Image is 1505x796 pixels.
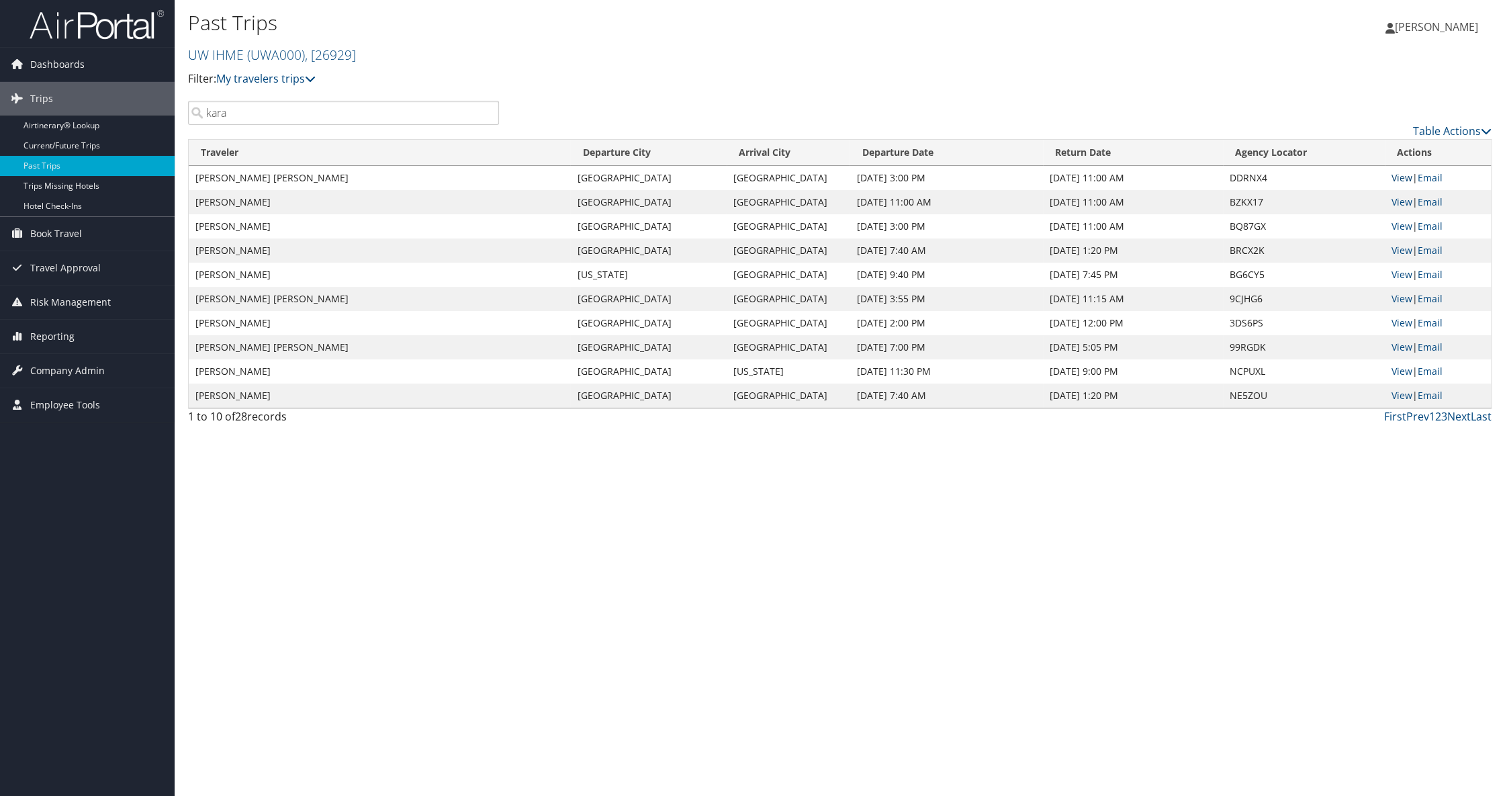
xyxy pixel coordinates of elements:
[850,311,1043,335] td: [DATE] 2:00 PM
[1418,195,1443,208] a: Email
[850,359,1043,384] td: [DATE] 11:30 PM
[850,190,1043,214] td: [DATE] 11:00 AM
[1435,409,1441,424] a: 2
[727,263,850,287] td: [GEOGRAPHIC_DATA]
[570,311,727,335] td: [GEOGRAPHIC_DATA]
[1385,166,1491,190] td: |
[1043,359,1223,384] td: [DATE] 9:00 PM
[1429,409,1435,424] a: 1
[850,287,1043,311] td: [DATE] 3:55 PM
[570,190,727,214] td: [GEOGRAPHIC_DATA]
[570,335,727,359] td: [GEOGRAPHIC_DATA]
[727,311,850,335] td: [GEOGRAPHIC_DATA]
[1392,220,1412,232] a: View
[850,166,1043,190] td: [DATE] 3:00 PM
[30,285,111,319] span: Risk Management
[850,238,1043,263] td: [DATE] 7:40 AM
[189,190,570,214] td: [PERSON_NAME]
[30,320,75,353] span: Reporting
[30,388,100,422] span: Employee Tools
[1395,19,1478,34] span: [PERSON_NAME]
[305,46,356,64] span: , [ 26929 ]
[1392,365,1412,378] a: View
[1418,220,1443,232] a: Email
[30,251,101,285] span: Travel Approval
[189,311,570,335] td: [PERSON_NAME]
[247,46,305,64] span: ( UWA000 )
[727,166,850,190] td: [GEOGRAPHIC_DATA]
[1223,166,1385,190] td: DDRNX4
[189,214,570,238] td: [PERSON_NAME]
[1385,190,1491,214] td: |
[1392,389,1412,402] a: View
[1385,7,1492,47] a: [PERSON_NAME]
[570,140,727,166] th: Departure City: activate to sort column ascending
[188,46,356,64] a: UW IHME
[189,263,570,287] td: [PERSON_NAME]
[188,71,1057,88] p: Filter:
[570,384,727,408] td: [GEOGRAPHIC_DATA]
[1223,140,1385,166] th: Agency Locator: activate to sort column ascending
[1385,335,1491,359] td: |
[727,384,850,408] td: [GEOGRAPHIC_DATA]
[850,140,1043,166] th: Departure Date: activate to sort column ascending
[1385,359,1491,384] td: |
[1392,244,1412,257] a: View
[1447,409,1471,424] a: Next
[570,359,727,384] td: [GEOGRAPHIC_DATA]
[189,166,570,190] td: [PERSON_NAME] [PERSON_NAME]
[30,48,85,81] span: Dashboards
[1392,341,1412,353] a: View
[1418,292,1443,305] a: Email
[1385,384,1491,408] td: |
[188,408,499,431] div: 1 to 10 of records
[1223,263,1385,287] td: BG6CY5
[1418,365,1443,378] a: Email
[1043,287,1223,311] td: [DATE] 11:15 AM
[1043,190,1223,214] td: [DATE] 11:00 AM
[30,82,53,116] span: Trips
[850,214,1043,238] td: [DATE] 3:00 PM
[570,287,727,311] td: [GEOGRAPHIC_DATA]
[1043,214,1223,238] td: [DATE] 11:00 AM
[189,140,570,166] th: Traveler: activate to sort column ascending
[1385,140,1491,166] th: Actions
[1043,335,1223,359] td: [DATE] 5:05 PM
[1384,409,1406,424] a: First
[727,214,850,238] td: [GEOGRAPHIC_DATA]
[1223,287,1385,311] td: 9CJHG6
[1043,384,1223,408] td: [DATE] 1:20 PM
[1418,268,1443,281] a: Email
[1418,389,1443,402] a: Email
[216,71,316,86] a: My travelers trips
[1385,263,1491,287] td: |
[1385,311,1491,335] td: |
[30,354,105,388] span: Company Admin
[189,238,570,263] td: [PERSON_NAME]
[1418,171,1443,184] a: Email
[1385,287,1491,311] td: |
[188,9,1057,37] h1: Past Trips
[1418,244,1443,257] a: Email
[1385,214,1491,238] td: |
[1392,292,1412,305] a: View
[1392,195,1412,208] a: View
[850,335,1043,359] td: [DATE] 7:00 PM
[727,335,850,359] td: [GEOGRAPHIC_DATA]
[235,409,247,424] span: 28
[30,9,164,40] img: airportal-logo.png
[1223,238,1385,263] td: BRCX2K
[1418,316,1443,329] a: Email
[1043,140,1223,166] th: Return Date: activate to sort column ascending
[1392,268,1412,281] a: View
[189,384,570,408] td: [PERSON_NAME]
[189,287,570,311] td: [PERSON_NAME] [PERSON_NAME]
[727,140,850,166] th: Arrival City: activate to sort column ascending
[1413,124,1492,138] a: Table Actions
[1385,238,1491,263] td: |
[1223,359,1385,384] td: NCPUXL
[1043,166,1223,190] td: [DATE] 11:00 AM
[1223,384,1385,408] td: NE5ZOU
[1418,341,1443,353] a: Email
[189,335,570,359] td: [PERSON_NAME] [PERSON_NAME]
